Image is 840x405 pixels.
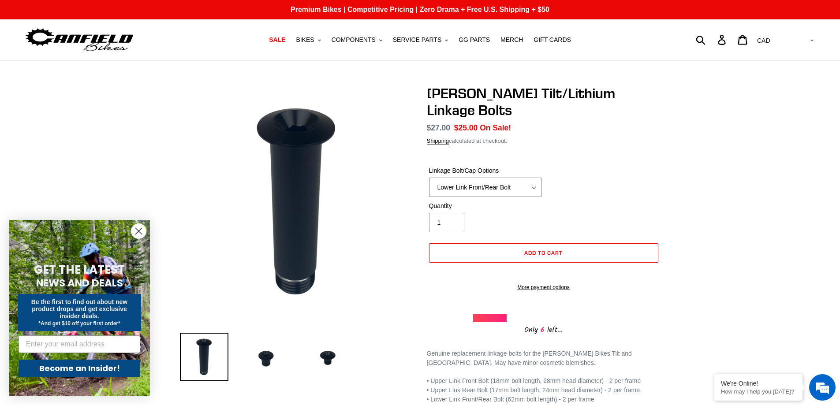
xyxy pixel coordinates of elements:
span: $25.00 [454,123,478,132]
span: GG PARTS [459,36,490,44]
span: Add to cart [524,249,563,256]
span: On Sale! [480,122,511,134]
button: Close dialog [131,223,146,239]
span: MERCH [500,36,523,44]
button: BIKES [291,34,325,46]
img: Load image into Gallery viewer, Canfield Tilt/Lithium Linkage Bolts [303,333,352,381]
input: Enter your email address [19,335,140,353]
img: Canfield Bikes [24,26,134,54]
a: SALE [265,34,290,46]
img: Load image into Gallery viewer, Canfield Tilt/Lithium Linkage Bolts [242,333,290,381]
p: • Upper Link Front Bolt (18mm bolt length, 28mm head diameter) - 2 per frame • Upper Link Rear Bo... [427,376,661,404]
label: Quantity [429,201,541,211]
button: COMPONENTS [327,34,387,46]
a: Shipping [427,137,449,145]
span: 6 [538,324,547,335]
span: NEWS AND DEALS [36,276,123,290]
button: Become an Insider! [19,360,140,377]
a: More payment options [429,283,658,291]
a: GIFT CARDS [529,34,575,46]
span: COMPONENTS [332,36,376,44]
a: GG PARTS [454,34,494,46]
button: SERVICE PARTS [388,34,452,46]
span: *And get $10 off your first order* [38,320,120,327]
span: GET THE LATEST [34,262,125,278]
div: Only left... [473,322,614,336]
span: GIFT CARDS [534,36,571,44]
img: Load image into Gallery viewer, Canfield Tilt/Lithium Linkage Bolts [180,333,228,381]
p: How may I help you today? [721,388,796,395]
p: Genuine replacement linkage bolts for the [PERSON_NAME] Bikes Tilt and [GEOGRAPHIC_DATA]. May hav... [427,349,661,368]
span: BIKES [296,36,314,44]
button: Add to cart [429,243,658,263]
div: We're Online! [721,380,796,387]
div: calculated at checkout. [427,137,661,145]
label: Linkage Bolt/Cap Options [429,166,541,175]
a: MERCH [496,34,527,46]
span: SERVICE PARTS [393,36,441,44]
input: Search [701,30,723,49]
h1: [PERSON_NAME] Tilt/Lithium Linkage Bolts [427,85,661,119]
s: $27.00 [427,123,451,132]
span: Be the first to find out about new product drops and get exclusive insider deals. [31,298,128,320]
span: SALE [269,36,285,44]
